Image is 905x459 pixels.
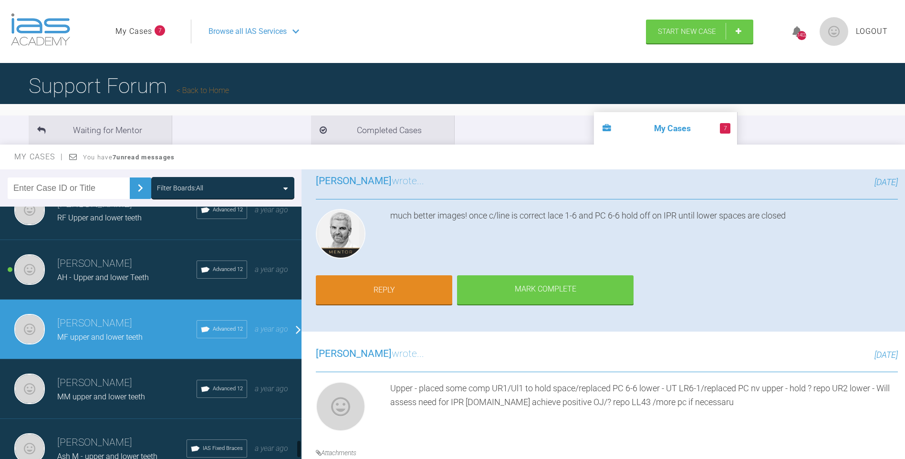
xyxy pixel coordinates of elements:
[14,152,63,161] span: My Cases
[203,444,243,453] span: IAS Fixed Braces
[57,213,142,222] span: RF Upper and lower teeth
[255,205,288,214] span: a year ago
[14,374,45,404] img: Neil Fearns
[14,195,45,225] img: Neil Fearns
[57,273,149,282] span: AH - Upper and lower Teeth
[820,17,848,46] img: profile.png
[57,375,197,391] h3: [PERSON_NAME]
[14,254,45,285] img: Neil Fearns
[11,13,70,46] img: logo-light.3e3ef733.png
[113,154,175,161] strong: 7 unread messages
[177,86,229,95] a: Back to Home
[14,314,45,344] img: Neil Fearns
[213,206,243,214] span: Advanced 12
[255,384,288,393] span: a year ago
[255,324,288,334] span: a year ago
[8,177,130,199] input: Enter Case ID or Title
[57,315,197,332] h3: [PERSON_NAME]
[874,350,898,360] span: [DATE]
[658,27,716,36] span: Start New Case
[57,392,145,401] span: MM upper and lower teeth
[856,25,888,38] a: Logout
[133,180,148,196] img: chevronRight.28bd32b0.svg
[255,265,288,274] span: a year ago
[594,112,737,145] li: My Cases
[155,25,165,36] span: 7
[29,69,229,103] h1: Support Forum
[29,115,172,145] li: Waiting for Mentor
[316,209,365,259] img: Ross Hobson
[874,177,898,187] span: [DATE]
[646,20,753,43] a: Start New Case
[208,25,287,38] span: Browse all IAS Services
[390,209,898,262] div: much better images! once c/line is correct lace 1-6 and PC 6-6 hold off on IPR until lower spaces...
[311,115,454,145] li: Completed Cases
[157,183,203,193] div: Filter Boards: All
[316,346,424,362] h3: wrote...
[316,173,424,189] h3: wrote...
[213,325,243,334] span: Advanced 12
[213,265,243,274] span: Advanced 12
[255,444,288,453] span: a year ago
[316,175,392,187] span: [PERSON_NAME]
[57,435,187,451] h3: [PERSON_NAME]
[316,382,365,431] img: Neil Fearns
[115,25,152,38] a: My Cases
[720,123,730,134] span: 7
[316,348,392,359] span: [PERSON_NAME]
[316,448,898,458] h4: Attachments
[57,333,143,342] span: MF upper and lower teeth
[57,256,197,272] h3: [PERSON_NAME]
[457,275,634,305] div: Mark Complete
[390,382,898,435] div: Upper - placed some comp UR1/Ul1 to hold space/replaced PC 6-6 lower - UT LR6-1/replaced PC nv up...
[213,385,243,393] span: Advanced 12
[316,275,452,305] a: Reply
[83,154,175,161] span: You have
[797,31,806,40] div: 1402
